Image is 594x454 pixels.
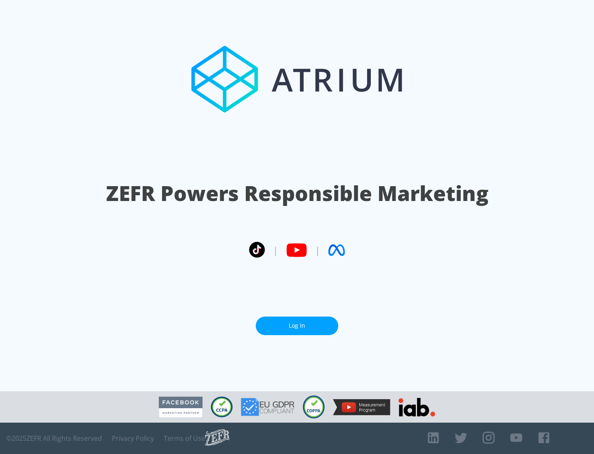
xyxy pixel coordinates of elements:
a: Privacy Policy [112,434,154,442]
img: GDPR Compliant [241,398,295,416]
img: IAB [398,398,435,416]
a: Log In [256,317,338,335]
img: YouTube Measurement Program [333,399,390,415]
img: CCPA Compliant [211,397,233,417]
a: Terms of Use [164,434,205,442]
span: © 2025 ZEFR All Rights Reserved [6,434,102,442]
span: | [315,244,320,256]
img: COPPA Compliant [303,395,325,419]
img: Facebook Marketing Partner [159,397,203,418]
h1: ZEFR Powers Responsible Marketing [106,179,488,208]
span: | [273,244,278,256]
